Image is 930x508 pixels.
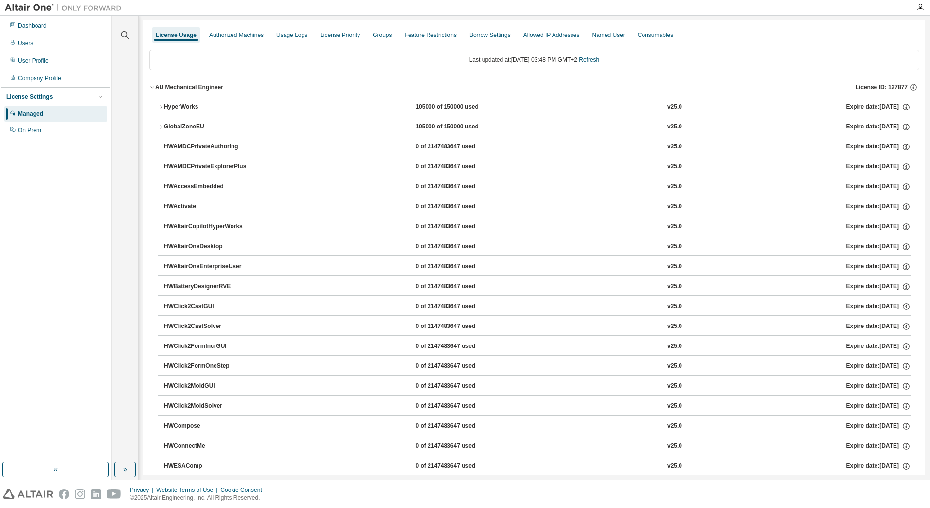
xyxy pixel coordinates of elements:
[415,442,503,451] div: 0 of 2147483647 used
[75,489,85,499] img: instagram.svg
[523,31,580,39] div: Allowed IP Addresses
[156,486,220,494] div: Website Terms of Use
[415,422,503,431] div: 0 of 2147483647 used
[846,143,910,151] div: Expire date: [DATE]
[276,31,307,39] div: Usage Logs
[667,242,682,251] div: v25.0
[415,202,503,211] div: 0 of 2147483647 used
[18,57,49,65] div: User Profile
[155,83,223,91] div: AU Mechanical Engineer
[18,39,33,47] div: Users
[59,489,69,499] img: facebook.svg
[164,376,911,397] button: HWClick2MoldGUI0 of 2147483647 usedv25.0Expire date:[DATE]
[667,402,682,411] div: v25.0
[667,342,682,351] div: v25.0
[164,402,251,411] div: HWClick2MoldSolver
[6,93,53,101] div: License Settings
[667,163,682,171] div: v25.0
[158,116,911,138] button: GlobalZoneEU105000 of 150000 usedv25.0Expire date:[DATE]
[3,489,53,499] img: altair_logo.svg
[846,163,910,171] div: Expire date: [DATE]
[846,402,910,411] div: Expire date: [DATE]
[846,382,910,391] div: Expire date: [DATE]
[415,242,503,251] div: 0 of 2147483647 used
[164,202,251,211] div: HWActivate
[579,56,599,63] a: Refresh
[415,322,503,331] div: 0 of 2147483647 used
[220,486,268,494] div: Cookie Consent
[164,416,911,437] button: HWCompose0 of 2147483647 usedv25.0Expire date:[DATE]
[415,382,503,391] div: 0 of 2147483647 used
[415,143,503,151] div: 0 of 2147483647 used
[846,222,910,231] div: Expire date: [DATE]
[667,442,682,451] div: v25.0
[667,182,682,191] div: v25.0
[158,96,911,118] button: HyperWorks105000 of 150000 usedv25.0Expire date:[DATE]
[18,22,47,30] div: Dashboard
[667,123,682,131] div: v25.0
[164,442,251,451] div: HWConnectMe
[415,163,503,171] div: 0 of 2147483647 used
[130,486,156,494] div: Privacy
[164,282,251,291] div: HWBatteryDesignerRVE
[164,216,911,237] button: HWAltairCopilotHyperWorks0 of 2147483647 usedv25.0Expire date:[DATE]
[164,103,251,111] div: HyperWorks
[667,302,682,311] div: v25.0
[164,262,251,271] div: HWAltairOneEnterpriseUser
[164,302,251,311] div: HWClick2CastGUI
[405,31,457,39] div: Feature Restrictions
[846,322,910,331] div: Expire date: [DATE]
[846,262,910,271] div: Expire date: [DATE]
[164,256,911,277] button: HWAltairOneEnterpriseUser0 of 2147483647 usedv25.0Expire date:[DATE]
[164,182,251,191] div: HWAccessEmbedded
[667,422,682,431] div: v25.0
[91,489,101,499] img: linkedin.svg
[5,3,126,13] img: Altair One
[415,262,503,271] div: 0 of 2147483647 used
[667,462,682,471] div: v25.0
[164,455,911,477] button: HWESAComp0 of 2147483647 usedv25.0Expire date:[DATE]
[149,50,919,70] div: Last updated at: [DATE] 03:48 PM GMT+2
[164,422,251,431] div: HWCompose
[156,31,197,39] div: License Usage
[164,296,911,317] button: HWClick2CastGUI0 of 2147483647 usedv25.0Expire date:[DATE]
[164,382,251,391] div: HWClick2MoldGUI
[846,182,910,191] div: Expire date: [DATE]
[415,282,503,291] div: 0 of 2147483647 used
[415,182,503,191] div: 0 of 2147483647 used
[415,103,503,111] div: 105000 of 150000 used
[667,362,682,371] div: v25.0
[846,242,910,251] div: Expire date: [DATE]
[667,143,682,151] div: v25.0
[130,494,268,502] p: © 2025 Altair Engineering, Inc. All Rights Reserved.
[415,342,503,351] div: 0 of 2147483647 used
[320,31,360,39] div: License Priority
[846,282,910,291] div: Expire date: [DATE]
[164,316,911,337] button: HWClick2CastSolver0 of 2147483647 usedv25.0Expire date:[DATE]
[667,202,682,211] div: v25.0
[164,222,251,231] div: HWAltairCopilotHyperWorks
[164,462,251,471] div: HWESAComp
[667,282,682,291] div: v25.0
[846,103,910,111] div: Expire date: [DATE]
[415,462,503,471] div: 0 of 2147483647 used
[415,302,503,311] div: 0 of 2147483647 used
[164,163,251,171] div: HWAMDCPrivateExplorerPlus
[846,342,910,351] div: Expire date: [DATE]
[667,262,682,271] div: v25.0
[846,202,910,211] div: Expire date: [DATE]
[469,31,511,39] div: Borrow Settings
[164,136,911,158] button: HWAMDCPrivateAuthoring0 of 2147483647 usedv25.0Expire date:[DATE]
[415,123,503,131] div: 105000 of 150000 used
[373,31,392,39] div: Groups
[846,462,910,471] div: Expire date: [DATE]
[846,422,910,431] div: Expire date: [DATE]
[164,156,911,178] button: HWAMDCPrivateExplorerPlus0 of 2147483647 usedv25.0Expire date:[DATE]
[107,489,121,499] img: youtube.svg
[415,362,503,371] div: 0 of 2147483647 used
[164,336,911,357] button: HWClick2FormIncrGUI0 of 2147483647 usedv25.0Expire date:[DATE]
[164,435,911,457] button: HWConnectMe0 of 2147483647 usedv25.0Expire date:[DATE]
[164,123,251,131] div: GlobalZoneEU
[856,83,908,91] span: License ID: 127877
[846,442,910,451] div: Expire date: [DATE]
